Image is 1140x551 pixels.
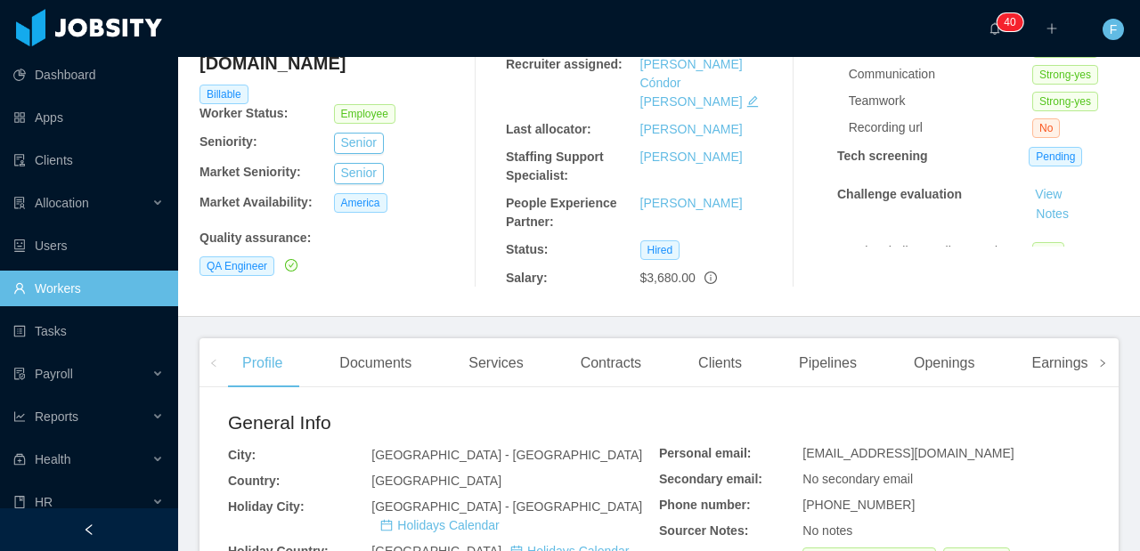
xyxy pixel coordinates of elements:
a: icon: profileTasks [13,313,164,349]
div: Clients [684,338,756,388]
a: [PERSON_NAME] Cóndor [PERSON_NAME] [640,57,743,109]
b: Status: [506,242,548,256]
span: Pending [1029,147,1082,166]
a: View [1029,187,1068,201]
b: Salary: [506,271,548,285]
div: Services [454,338,537,388]
sup: 40 [997,13,1022,31]
i: icon: plus [1046,22,1058,35]
div: Openings [900,338,989,388]
b: Market Seniority: [199,165,301,179]
span: Payroll [35,367,73,381]
i: icon: calendar [380,519,393,531]
i: icon: solution [13,197,26,209]
i: icon: right [1098,359,1107,368]
strong: Challenge evaluation [837,187,962,201]
div: Documents [325,338,426,388]
i: icon: bell [989,22,1001,35]
span: America [334,193,387,213]
i: icon: file-protect [13,368,26,380]
span: HR [35,495,53,509]
span: Yes [1032,242,1064,262]
span: Employee [334,104,395,124]
button: Notes [1029,204,1076,225]
a: icon: appstoreApps [13,100,164,135]
b: Quality assurance : [199,231,311,245]
span: Allocation [35,196,89,210]
b: People Experience Partner: [506,196,617,229]
span: info-circle [704,271,717,284]
span: [PHONE_NUMBER] [802,498,915,512]
i: icon: left [209,359,218,368]
a: icon: robotUsers [13,228,164,263]
b: Last allocator: [506,122,591,136]
div: Profile [228,338,297,388]
a: [PERSON_NAME] [640,122,743,136]
a: [PERSON_NAME] [640,150,743,164]
b: Worker Status: [199,106,288,120]
span: QA Engineer [199,256,274,276]
span: $3,680.00 [640,271,696,285]
span: No [1032,118,1060,138]
div: Pipelines [785,338,871,388]
span: [GEOGRAPHIC_DATA] [371,474,501,488]
i: icon: edit [746,95,759,108]
b: City: [228,448,256,462]
b: Market Availability: [199,195,313,209]
b: Secondary email: [659,472,762,486]
span: Hired [640,240,680,260]
span: Reports [35,409,78,424]
span: No notes [802,523,852,538]
a: icon: check-circle [281,258,297,272]
span: Strong-yes [1032,92,1098,111]
b: Recruiter assigned: [506,57,623,71]
b: Personal email: [659,446,752,460]
span: Strong-yes [1032,65,1098,85]
b: Country: [228,474,280,488]
span: Billable [199,85,248,104]
button: Senior [334,163,384,184]
span: Health [35,452,70,466]
span: [GEOGRAPHIC_DATA] - [GEOGRAPHIC_DATA] [371,448,642,462]
b: Sourcer Notes: [659,523,748,538]
b: Phone number: [659,498,751,512]
span: [GEOGRAPHIC_DATA] - [GEOGRAPHIC_DATA] [371,499,642,532]
a: icon: userWorkers [13,271,164,306]
h2: General Info [228,409,659,437]
p: 0 [1010,13,1016,31]
span: [EMAIL_ADDRESS][DOMAIN_NAME] [802,446,1014,460]
div: Communication [849,65,1032,84]
a: icon: pie-chartDashboard [13,57,164,93]
b: Holiday City: [228,499,305,514]
div: Recording url [849,118,1032,137]
i: icon: book [13,496,26,508]
p: 4 [1004,13,1010,31]
a: icon: auditClients [13,142,164,178]
a: icon: calendarHolidays Calendar [380,518,499,532]
button: Senior [334,133,384,154]
div: Contracts [566,338,655,388]
span: No secondary email [802,472,913,486]
i: icon: line-chart [13,410,26,423]
span: F [1110,19,1118,40]
a: [PERSON_NAME] [640,196,743,210]
strong: Tech screening [837,149,928,163]
div: Is the challenge client-ready? [849,242,1032,261]
i: icon: medicine-box [13,453,26,466]
b: Seniority: [199,134,257,149]
i: icon: check-circle [285,259,297,271]
b: Staffing Support Specialist: [506,150,604,182]
div: Teamwork [849,92,1032,110]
